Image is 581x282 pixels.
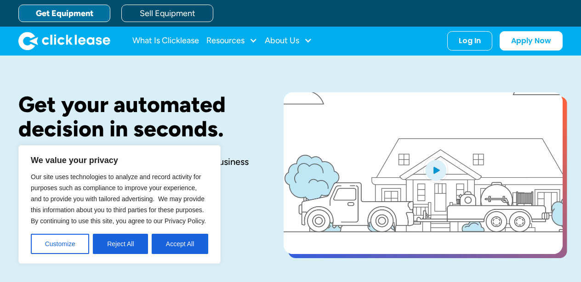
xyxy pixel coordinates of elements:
div: Log In [459,36,481,45]
a: Apply Now [500,31,563,51]
img: Clicklease logo [18,32,110,50]
h1: Get your automated decision in seconds. [18,92,254,141]
img: Blue play button logo on a light blue circular background [423,157,448,183]
a: What Is Clicklease [132,32,199,50]
a: Get Equipment [18,5,110,22]
a: home [18,32,110,50]
a: open lightbox [284,92,563,254]
div: Resources [206,32,257,50]
button: Customize [31,234,89,254]
button: Reject All [93,234,148,254]
a: Sell Equipment [121,5,213,22]
p: We value your privacy [31,155,208,166]
div: We value your privacy [18,145,221,264]
span: Our site uses technologies to analyze and record activity for purposes such as compliance to impr... [31,173,206,225]
div: About Us [265,32,312,50]
button: Accept All [152,234,208,254]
